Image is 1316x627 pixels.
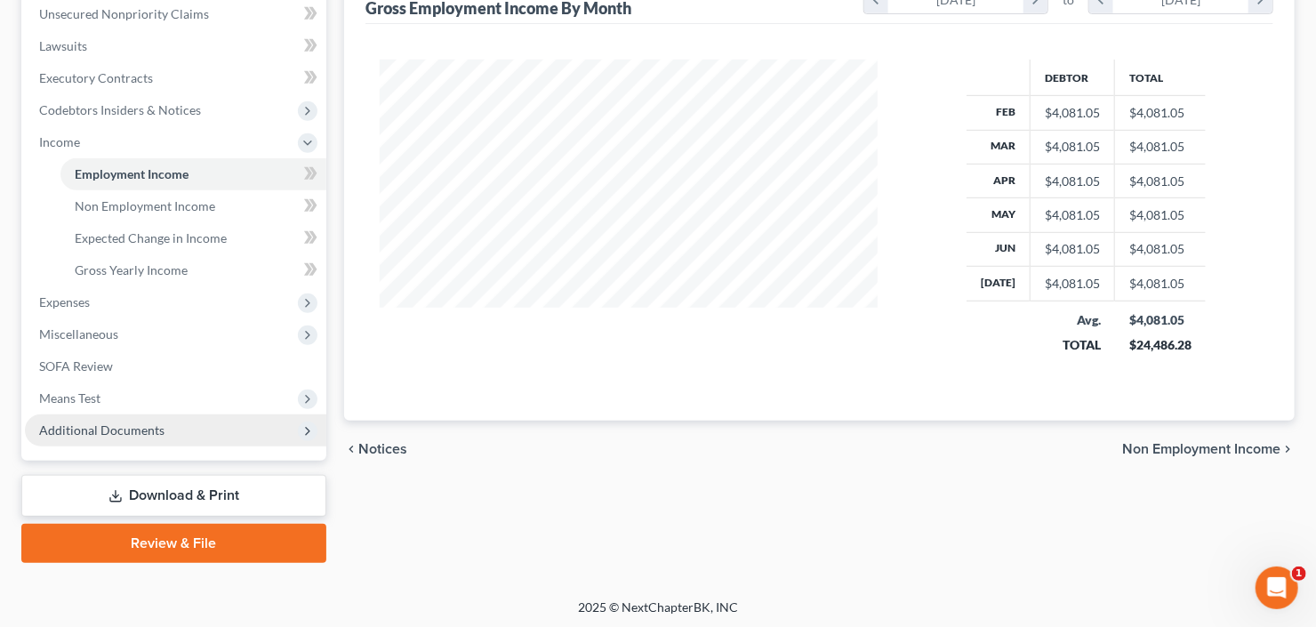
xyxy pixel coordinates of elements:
span: Notices [358,442,407,456]
div: $24,486.28 [1129,336,1192,354]
th: May [967,198,1031,232]
div: Avg. [1045,311,1101,329]
a: Review & File [21,524,326,563]
span: Means Test [39,390,100,406]
a: Employment Income [60,158,326,190]
td: $4,081.05 [1115,267,1206,301]
th: Total [1115,60,1206,95]
span: Executory Contracts [39,70,153,85]
div: $4,081.05 [1045,206,1100,224]
td: $4,081.05 [1115,130,1206,164]
i: chevron_left [344,442,358,456]
a: Executory Contracts [25,62,326,94]
th: Apr [967,164,1031,197]
span: Lawsuits [39,38,87,53]
div: $4,081.05 [1045,173,1100,190]
td: $4,081.05 [1115,164,1206,197]
span: Gross Yearly Income [75,262,188,277]
span: SOFA Review [39,358,113,374]
span: Expected Change in Income [75,230,227,245]
td: $4,081.05 [1115,198,1206,232]
th: Mar [967,130,1031,164]
div: $4,081.05 [1045,138,1100,156]
span: Employment Income [75,166,189,181]
span: 1 [1292,567,1306,581]
span: Income [39,134,80,149]
th: Feb [967,96,1031,130]
div: TOTAL [1045,336,1101,354]
button: Non Employment Income chevron_right [1122,442,1295,456]
span: Miscellaneous [39,326,118,342]
span: Codebtors Insiders & Notices [39,102,201,117]
span: Unsecured Nonpriority Claims [39,6,209,21]
th: Jun [967,232,1031,266]
div: $4,081.05 [1045,240,1100,258]
div: $4,081.05 [1045,275,1100,293]
div: $4,081.05 [1045,104,1100,122]
td: $4,081.05 [1115,96,1206,130]
td: $4,081.05 [1115,232,1206,266]
a: Gross Yearly Income [60,254,326,286]
div: $4,081.05 [1129,311,1192,329]
i: chevron_right [1280,442,1295,456]
a: Non Employment Income [60,190,326,222]
button: chevron_left Notices [344,442,407,456]
span: Additional Documents [39,422,164,438]
span: Non Employment Income [75,198,215,213]
a: Download & Print [21,475,326,517]
a: SOFA Review [25,350,326,382]
iframe: Intercom live chat [1256,567,1298,609]
span: Non Employment Income [1122,442,1280,456]
th: [DATE] [967,267,1031,301]
th: Debtor [1031,60,1115,95]
a: Expected Change in Income [60,222,326,254]
span: Expenses [39,294,90,309]
a: Lawsuits [25,30,326,62]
